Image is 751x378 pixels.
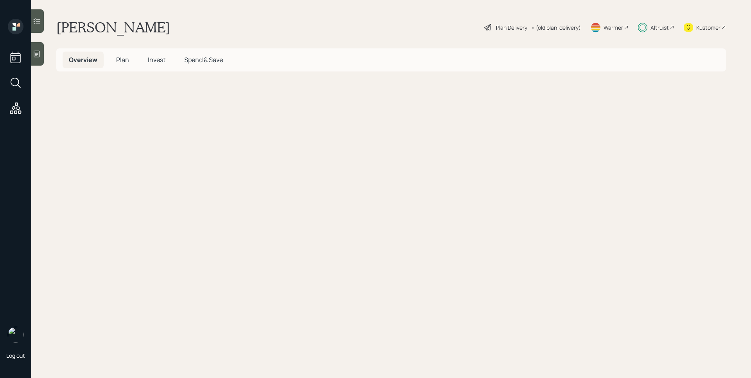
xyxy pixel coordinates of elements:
h1: [PERSON_NAME] [56,19,170,36]
div: Warmer [604,23,623,32]
span: Spend & Save [184,55,223,64]
img: sami-boghos-headshot.png [8,327,23,342]
div: Plan Delivery [496,23,527,32]
div: • (old plan-delivery) [531,23,581,32]
span: Overview [69,55,97,64]
span: Invest [148,55,165,64]
span: Plan [116,55,129,64]
div: Kustomer [696,23,720,32]
div: Altruist [650,23,669,32]
div: Log out [6,352,25,359]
